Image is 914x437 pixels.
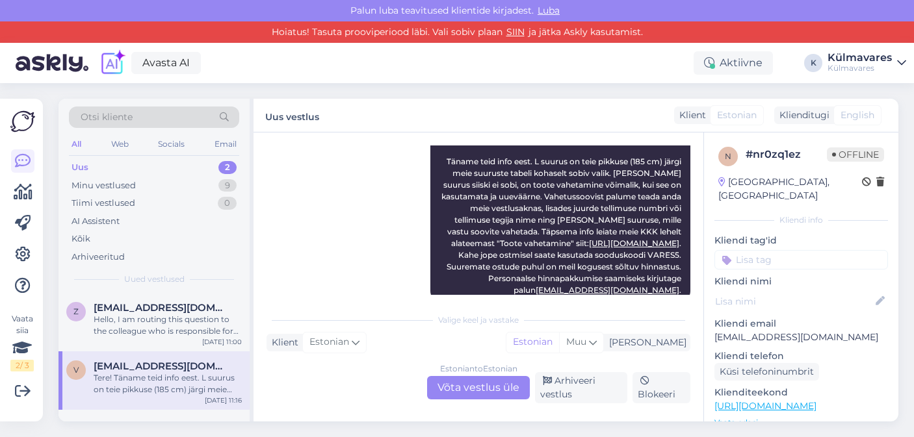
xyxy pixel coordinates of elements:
[10,109,35,134] img: Askly Logo
[714,275,888,288] p: Kliendi nimi
[503,26,529,38] a: SIIN
[73,306,79,316] span: Z
[99,49,126,77] img: explore-ai
[714,349,888,363] p: Kliendi telefon
[218,179,237,192] div: 9
[72,232,90,245] div: Kõik
[267,336,298,349] div: Klient
[72,197,135,210] div: Tiimi vestlused
[81,110,133,124] span: Otsi kliente
[828,63,892,73] div: Külmavares
[536,285,679,295] a: [EMAIL_ADDRESS][DOMAIN_NAME]
[218,197,237,210] div: 0
[212,136,239,153] div: Email
[566,336,586,347] span: Muu
[10,360,34,371] div: 2 / 3
[674,108,706,122] div: Klient
[506,332,559,352] div: Estonian
[69,136,84,153] div: All
[73,365,79,375] span: v
[717,108,757,122] span: Estonian
[714,214,888,226] div: Kliendi info
[828,53,906,73] a: KülmavaresKülmavares
[309,335,349,349] span: Estonian
[267,314,690,326] div: Valige keel ja vastake
[828,53,892,63] div: Külmavares
[714,363,819,381] div: Küsi telefoninumbrit
[94,360,229,372] span: varmpz@gmail.com
[94,372,242,395] div: Tere! Täname teid info eest. L suurus on teie pikkuse (185 cm) järgi meie suuruste tabeli kohasel...
[94,314,242,337] div: Hello, I am routing this question to the colleague who is responsible for this topic. The reply m...
[440,363,517,375] div: Estonian to Estonian
[94,302,229,314] span: Zola.zola1@gmail.com
[714,250,888,269] input: Lisa tag
[715,294,873,308] input: Lisa nimi
[718,175,862,203] div: [GEOGRAPHIC_DATA], [GEOGRAPHIC_DATA]
[72,179,136,192] div: Minu vestlused
[72,161,88,174] div: Uus
[804,54,822,72] div: K
[746,147,827,162] div: # nr0zq1ez
[827,147,884,162] span: Offline
[725,151,731,161] span: n
[841,108,874,122] span: English
[714,234,888,247] p: Kliendi tag'id
[72,215,120,228] div: AI Assistent
[714,386,888,399] p: Klienditeekond
[131,52,201,74] a: Avasta AI
[205,395,242,405] div: [DATE] 11:16
[10,313,34,371] div: Vaata siia
[714,417,888,429] p: Vaata edasi ...
[124,273,185,285] span: Uued vestlused
[714,317,888,331] p: Kliendi email
[534,5,564,16] span: Luba
[694,51,773,75] div: Aktiivne
[202,337,242,347] div: [DATE] 11:00
[72,251,125,264] div: Arhiveeritud
[427,376,530,399] div: Võta vestlus üle
[155,136,187,153] div: Socials
[265,106,319,124] label: Uus vestlus
[109,136,131,153] div: Web
[604,336,686,349] div: [PERSON_NAME]
[774,108,829,122] div: Klienditugi
[714,331,888,344] p: [EMAIL_ADDRESS][DOMAIN_NAME]
[714,400,816,412] a: [URL][DOMAIN_NAME]
[535,372,627,403] div: Arhiveeri vestlus
[218,161,237,174] div: 2
[589,238,679,248] a: [URL][DOMAIN_NAME]
[633,372,690,403] div: Blokeeri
